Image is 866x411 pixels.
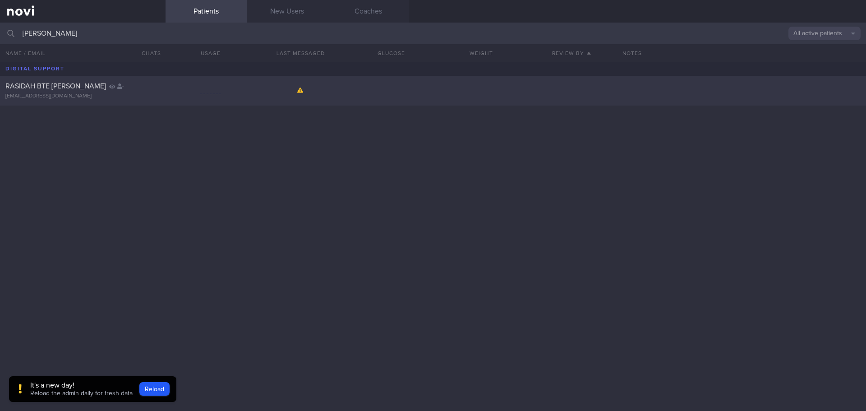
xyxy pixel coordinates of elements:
button: All active patients [788,27,861,40]
button: Weight [436,44,526,62]
div: Notes [617,44,866,62]
div: It's a new day! [30,381,133,390]
button: Last Messaged [256,44,346,62]
span: RASIDAH BTE [PERSON_NAME] [5,83,106,90]
button: Reload [139,382,170,396]
span: Reload the admin daily for fresh data [30,390,133,397]
div: [EMAIL_ADDRESS][DOMAIN_NAME] [5,93,160,100]
div: Usage [166,44,256,62]
button: Review By [526,44,617,62]
button: Chats [129,44,166,62]
button: Glucose [346,44,436,62]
